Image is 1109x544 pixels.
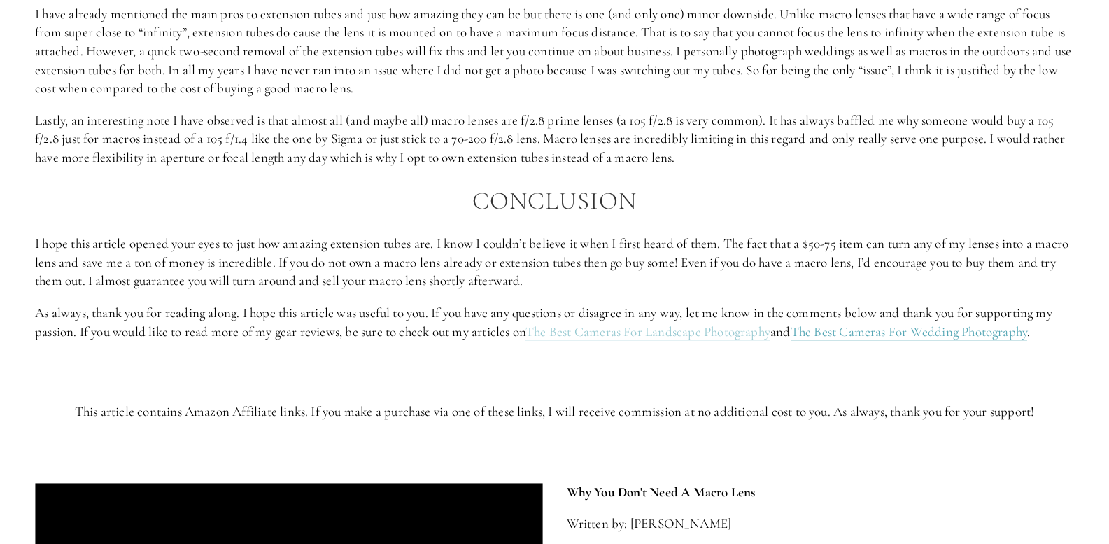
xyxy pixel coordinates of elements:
[567,515,1075,533] p: Written by: [PERSON_NAME]
[35,111,1074,167] p: Lastly, an interesting note I have observed is that almost all (and maybe all) macro lenses are f...
[791,323,1028,341] a: The Best Cameras For Wedding Photography
[525,323,770,341] a: The Best Cameras For Landscape Photography
[35,304,1074,341] p: As always, thank you for reading along. I hope this article was useful to you. If you have any qu...
[567,484,756,500] strong: Why You Don't Need A Macro Lens
[35,235,1074,291] p: I hope this article opened your eyes to just how amazing extension tubes are. I know I couldn’t b...
[35,5,1074,98] p: I have already mentioned the main pros to extension tubes and just how amazing they can be but th...
[35,188,1074,215] h2: Conclusion
[35,403,1074,421] p: This article contains Amazon Affiliate links. If you make a purchase via one of these links, I wi...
